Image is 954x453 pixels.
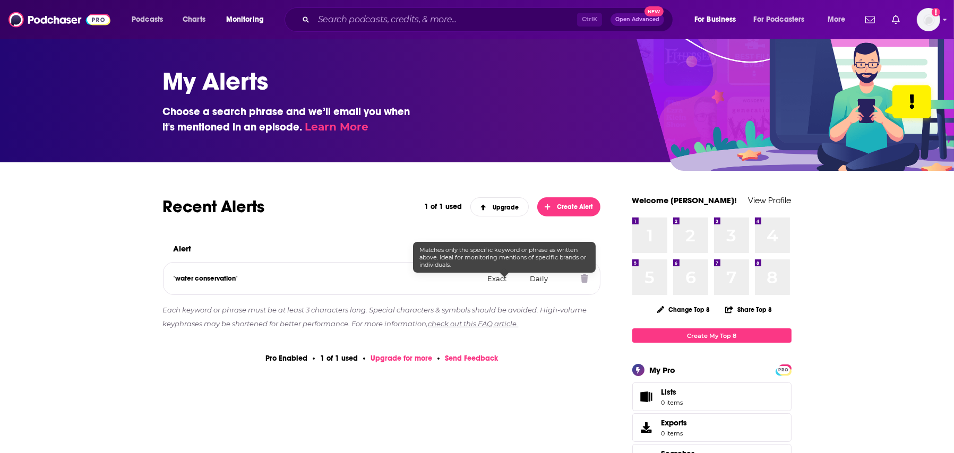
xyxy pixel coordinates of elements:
[917,8,940,31] span: Logged in as aclevenger
[861,11,879,29] a: Show notifications dropdown
[644,6,664,16] span: New
[470,197,529,216] a: Upgrade
[8,10,110,30] img: Podchaser - Follow, Share and Rate Podcasts
[754,12,805,27] span: For Podcasters
[636,389,657,404] span: Lists
[661,387,683,397] span: Lists
[725,299,772,320] button: Share Top 8
[632,413,792,442] a: Exports
[611,13,664,26] button: Open AdvancedNew
[661,399,683,406] span: 0 items
[183,12,205,27] span: Charts
[749,195,792,205] a: View Profile
[537,197,601,216] button: Create Alert
[828,12,846,27] span: More
[820,11,859,28] button: open menu
[694,12,736,27] span: For Business
[314,11,577,28] input: Search podcasts, credits, & more...
[480,204,519,211] span: Upgrade
[173,243,480,254] h3: Alert
[295,7,683,32] div: Search podcasts, credits, & more...
[661,387,677,397] span: Lists
[545,203,593,211] span: Create Alert
[917,8,940,31] button: Show profile menu
[219,11,278,28] button: open menu
[932,8,940,16] svg: Add a profile image
[615,17,659,22] span: Open Advanced
[445,354,498,363] span: Send Feedback
[661,418,687,428] span: Exports
[747,11,820,28] button: open menu
[888,11,904,29] a: Show notifications dropdown
[419,246,589,268] span: Matches only the specific keyword or phrase as written above. Ideal for monitoring mentions of sp...
[371,354,432,363] a: Upgrade for more
[265,354,307,363] p: Pro Enabled
[305,120,369,133] a: Learn More
[651,303,717,316] button: Change Top 8
[777,365,790,373] a: PRO
[424,202,462,211] p: 1 of 1 used
[687,11,750,28] button: open menu
[428,319,519,328] a: check out this FAQ article.
[530,274,572,283] p: Daily
[174,274,479,283] p: "water conservation"
[226,12,264,27] span: Monitoring
[632,328,792,343] a: Create My Top 8
[661,430,687,437] span: 0 items
[650,365,676,375] div: My Pro
[917,8,940,31] img: User Profile
[163,66,783,97] h1: My Alerts
[163,303,601,330] p: Each keyword or phrase must be at least 3 characters long. Special characters & symbols should be...
[132,12,163,27] span: Podcasts
[163,104,418,135] h3: Choose a search phrase and we’ll email you when it's mentioned in an episode.
[632,382,792,411] a: Lists
[487,274,521,283] p: Exact
[163,196,416,217] h2: Recent Alerts
[636,420,657,435] span: Exports
[176,11,212,28] a: Charts
[632,195,737,205] a: Welcome [PERSON_NAME]!
[577,13,602,27] span: Ctrl K
[320,354,358,363] p: 1 of 1 used
[124,11,177,28] button: open menu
